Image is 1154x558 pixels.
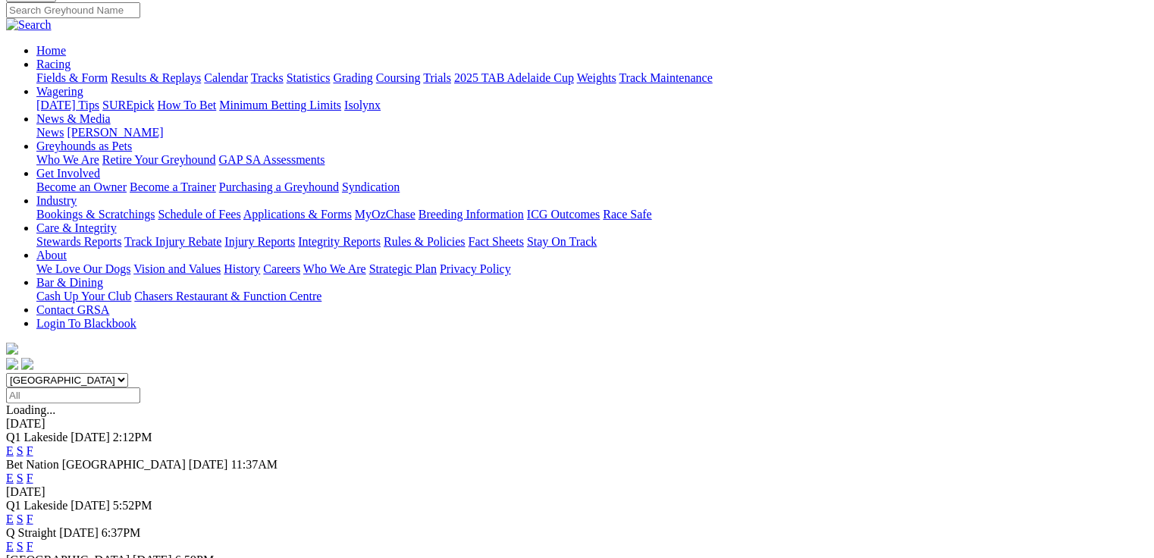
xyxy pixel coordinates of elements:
div: Wagering [36,99,1148,112]
span: [DATE] [189,458,228,471]
div: Industry [36,208,1148,221]
a: GAP SA Assessments [219,153,325,166]
a: Home [36,44,66,57]
a: Strategic Plan [369,262,437,275]
a: Grading [334,71,373,84]
a: Trials [423,71,451,84]
span: [DATE] [71,431,110,444]
a: Tracks [251,71,284,84]
img: facebook.svg [6,358,18,370]
a: Vision and Values [133,262,221,275]
a: Purchasing a Greyhound [219,180,339,193]
a: MyOzChase [355,208,416,221]
a: S [17,472,24,484]
div: Get Involved [36,180,1148,194]
a: Breeding Information [419,208,524,221]
a: Stay On Track [527,235,597,248]
div: News & Media [36,126,1148,139]
a: History [224,262,260,275]
a: 2025 TAB Adelaide Cup [454,71,574,84]
a: F [27,540,33,553]
a: S [17,540,24,553]
span: [DATE] [71,499,110,512]
a: Chasers Restaurant & Function Centre [134,290,321,303]
span: Q1 Lakeside [6,499,67,512]
a: F [27,513,33,525]
a: Track Maintenance [619,71,713,84]
a: S [17,444,24,457]
div: [DATE] [6,485,1148,499]
a: Results & Replays [111,71,201,84]
a: Privacy Policy [440,262,511,275]
input: Select date [6,387,140,403]
a: Integrity Reports [298,235,381,248]
a: Fields & Form [36,71,108,84]
a: [DATE] Tips [36,99,99,111]
a: E [6,513,14,525]
span: 6:37PM [102,526,141,539]
span: 11:37AM [230,458,278,471]
a: ICG Outcomes [527,208,600,221]
a: SUREpick [102,99,154,111]
a: Contact GRSA [36,303,109,316]
img: logo-grsa-white.png [6,343,18,355]
a: Injury Reports [224,235,295,248]
a: About [36,249,67,262]
a: Get Involved [36,167,100,180]
span: Bet Nation [GEOGRAPHIC_DATA] [6,458,186,471]
a: Syndication [342,180,400,193]
a: Care & Integrity [36,221,117,234]
a: News & Media [36,112,111,125]
a: Racing [36,58,71,71]
a: Industry [36,194,77,207]
input: Search [6,2,140,18]
a: S [17,513,24,525]
a: Rules & Policies [384,235,466,248]
a: Become an Owner [36,180,127,193]
a: Race Safe [603,208,651,221]
a: E [6,540,14,553]
a: Statistics [287,71,331,84]
a: Become a Trainer [130,180,216,193]
a: Minimum Betting Limits [219,99,341,111]
div: [DATE] [6,417,1148,431]
a: Track Injury Rebate [124,235,221,248]
a: Greyhounds as Pets [36,139,132,152]
div: Bar & Dining [36,290,1148,303]
a: Stewards Reports [36,235,121,248]
img: twitter.svg [21,358,33,370]
a: Who We Are [36,153,99,166]
img: Search [6,18,52,32]
a: F [27,472,33,484]
a: F [27,444,33,457]
span: [DATE] [59,526,99,539]
a: Login To Blackbook [36,317,136,330]
a: Who We Are [303,262,366,275]
a: How To Bet [158,99,217,111]
div: About [36,262,1148,276]
span: 5:52PM [113,499,152,512]
a: Cash Up Your Club [36,290,131,303]
a: Wagering [36,85,83,98]
a: E [6,444,14,457]
a: Fact Sheets [469,235,524,248]
a: Calendar [204,71,248,84]
span: 2:12PM [113,431,152,444]
div: Greyhounds as Pets [36,153,1148,167]
span: Q Straight [6,526,56,539]
a: [PERSON_NAME] [67,126,163,139]
a: Bar & Dining [36,276,103,289]
div: Care & Integrity [36,235,1148,249]
a: Schedule of Fees [158,208,240,221]
a: Coursing [376,71,421,84]
div: Racing [36,71,1148,85]
a: Isolynx [344,99,381,111]
a: We Love Our Dogs [36,262,130,275]
a: News [36,126,64,139]
a: Bookings & Scratchings [36,208,155,221]
a: Careers [263,262,300,275]
span: Loading... [6,403,55,416]
span: Q1 Lakeside [6,431,67,444]
a: Weights [577,71,616,84]
a: E [6,472,14,484]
